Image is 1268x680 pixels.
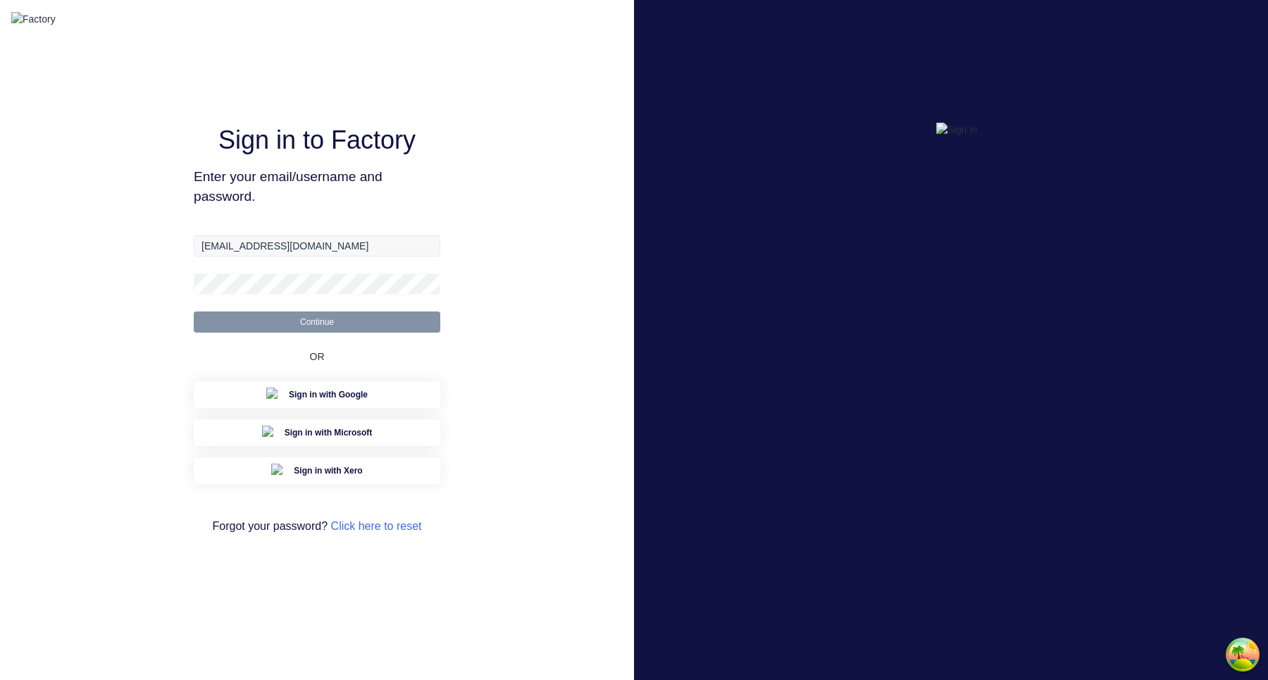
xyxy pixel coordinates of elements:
[289,388,368,401] span: Sign in with Google
[11,12,56,27] img: Factory
[194,311,440,333] button: Continue
[218,125,416,155] h1: Sign in to Factory
[194,457,440,484] button: Xero Sign inSign in with Xero
[285,426,373,439] span: Sign in with Microsoft
[271,464,285,478] img: Xero Sign in
[194,167,440,208] span: Enter your email/username and password.
[936,123,978,137] img: Sign in
[331,520,422,532] a: Click here to reset
[194,381,440,408] button: Google Sign inSign in with Google
[1229,641,1257,669] button: Open Tanstack query devtools
[262,426,276,440] img: Microsoft Sign in
[310,333,325,381] div: OR
[194,419,440,446] button: Microsoft Sign inSign in with Microsoft
[294,464,362,477] span: Sign in with Xero
[212,518,421,535] span: Forgot your password?
[266,388,280,402] img: Google Sign in
[194,235,440,256] input: Email/Username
